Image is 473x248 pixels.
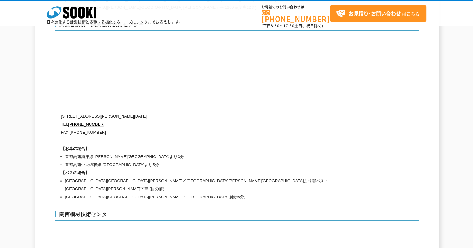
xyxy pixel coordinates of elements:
a: [PHONE_NUMBER] [262,10,330,22]
li: [GEOGRAPHIC_DATA][GEOGRAPHIC_DATA][PERSON_NAME]／[GEOGRAPHIC_DATA][PERSON_NAME][GEOGRAPHIC_DATA]より... [65,177,359,193]
h1: 【バスの場合】 [61,169,359,177]
span: 8:50 [271,23,280,29]
span: お電話でのお問い合わせは [262,5,330,9]
h1: 【お車の場合】 [61,145,359,153]
span: (平日 ～ 土日、祝日除く) [262,23,323,29]
strong: お見積り･お問い合わせ [349,10,401,17]
h3: 関西機材技術センター [55,211,419,221]
p: FAX [PHONE_NUMBER] [61,129,359,137]
span: はこちら [336,9,420,18]
p: [STREET_ADDRESS][PERSON_NAME][DATE] [61,112,359,120]
span: 17:30 [283,23,294,29]
li: 首都高速湾岸線 [PERSON_NAME][GEOGRAPHIC_DATA]より3分 [65,153,359,161]
a: お見積り･お問い合わせはこちら [330,5,426,22]
p: TEL [61,120,359,129]
li: [GEOGRAPHIC_DATA][GEOGRAPHIC_DATA][PERSON_NAME]：[GEOGRAPHIC_DATA](徒歩5分) [65,193,359,201]
p: 日々進化する計測技術と多種・多様化するニーズにレンタルでお応えします。 [47,20,183,24]
li: 首都高速中央環状線 [GEOGRAPHIC_DATA]より5分 [65,161,359,169]
a: [PHONE_NUMBER] [68,122,104,127]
